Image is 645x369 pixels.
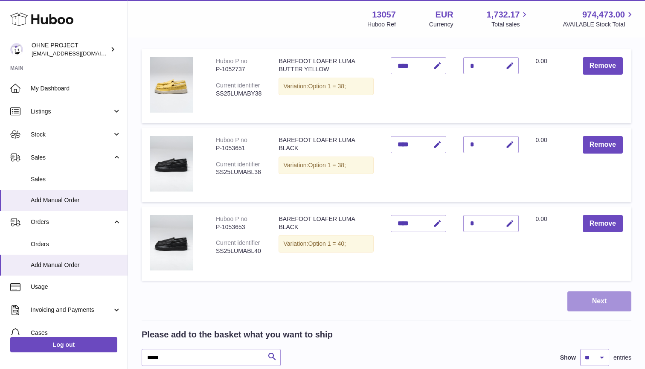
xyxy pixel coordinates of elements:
button: Remove [583,57,623,75]
span: entries [613,354,631,362]
button: Remove [583,136,623,154]
span: 0.00 [536,137,547,143]
div: Huboo Ref [367,20,396,29]
span: Sales [31,175,121,183]
span: Option 1 = 40; [308,240,346,247]
a: 974,473.00 AVAILABLE Stock Total [563,9,635,29]
div: Huboo P no [216,58,247,64]
img: BAREFOOT LOAFER LUMA BUTTER YELLOW [150,57,193,113]
div: P-1052737 [216,65,261,73]
div: Current identifier [216,161,260,168]
span: Cases [31,329,121,337]
span: Option 1 = 38; [308,162,346,169]
div: Variation: [279,157,373,174]
span: My Dashboard [31,84,121,93]
td: BAREFOOT LOAFER LUMA BLACK [270,206,382,281]
div: P-1053653 [216,223,261,231]
div: Currency [429,20,453,29]
img: support@ohneproject.com [10,43,23,56]
div: SS25LUMABL40 [216,247,261,255]
td: BAREFOOT LOAFER LUMA BUTTER YELLOW [270,49,382,123]
div: P-1053651 [216,144,261,152]
span: Listings [31,108,112,116]
a: 1,732.17 Total sales [487,9,530,29]
h2: Please add to the basket what you want to ship [142,329,333,340]
span: Invoicing and Payments [31,306,112,314]
span: 974,473.00 [582,9,625,20]
div: SS25LUMABY38 [216,90,261,98]
span: AVAILABLE Stock Total [563,20,635,29]
span: Usage [31,283,121,291]
div: Huboo P no [216,137,247,143]
div: Current identifier [216,239,260,246]
img: BAREFOOT LOAFER LUMA BLACK [150,136,193,192]
span: Add Manual Order [31,196,121,204]
span: Option 1 = 38; [308,83,346,90]
strong: 13057 [372,9,396,20]
span: 0.00 [536,58,547,64]
span: Orders [31,240,121,248]
span: 0.00 [536,215,547,222]
div: Variation: [279,78,373,95]
div: OHNE PROJECT [32,41,108,58]
span: 1,732.17 [487,9,520,20]
div: Current identifier [216,82,260,89]
button: Remove [583,215,623,232]
div: Variation: [279,235,373,253]
strong: EUR [435,9,453,20]
button: Next [567,291,631,311]
span: Total sales [491,20,529,29]
td: BAREFOOT LOAFER LUMA BLACK [270,128,382,202]
span: Stock [31,131,112,139]
a: Log out [10,337,117,352]
span: Orders [31,218,112,226]
label: Show [560,354,576,362]
img: BAREFOOT LOAFER LUMA BLACK [150,215,193,270]
span: [EMAIL_ADDRESS][DOMAIN_NAME] [32,50,125,57]
span: Add Manual Order [31,261,121,269]
span: Sales [31,154,112,162]
div: SS25LUMABL38 [216,168,261,176]
div: Huboo P no [216,215,247,222]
